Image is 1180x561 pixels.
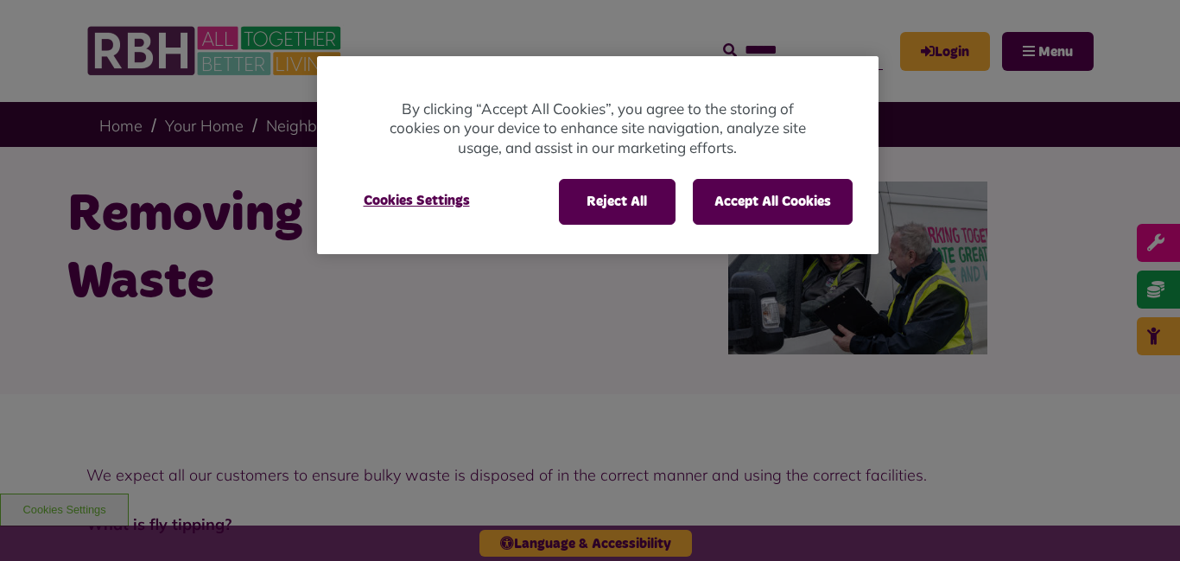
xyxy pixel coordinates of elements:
div: Privacy [317,56,879,254]
button: Reject All [559,179,676,224]
div: Cookie banner [317,56,879,254]
p: By clicking “Accept All Cookies”, you agree to the storing of cookies on your device to enhance s... [386,99,809,158]
button: Cookies Settings [343,179,491,222]
button: Accept All Cookies [693,179,853,224]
